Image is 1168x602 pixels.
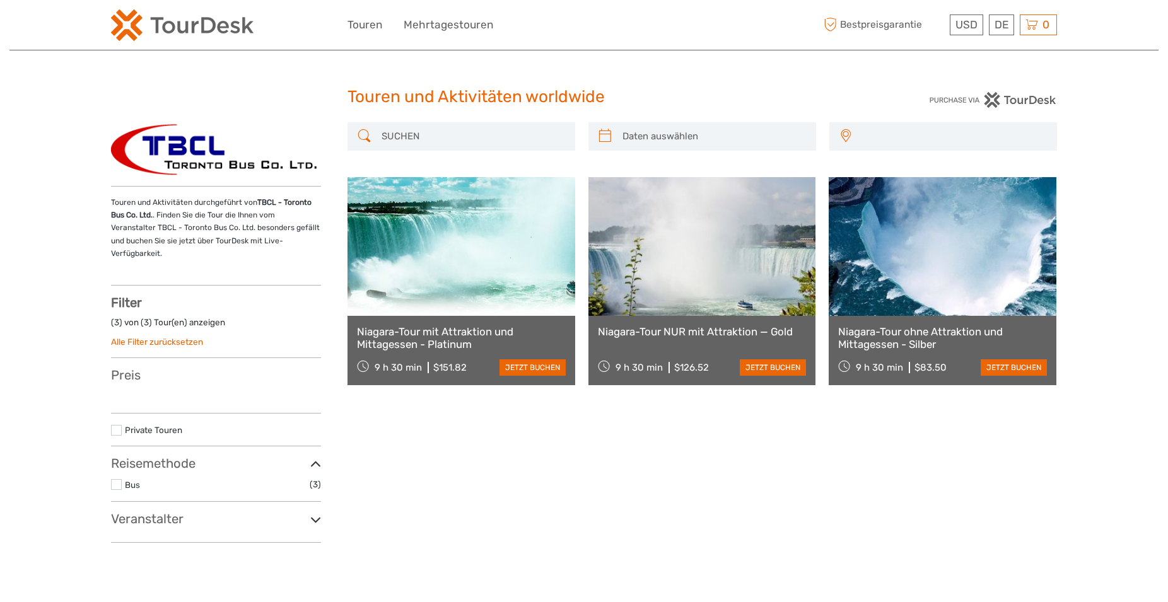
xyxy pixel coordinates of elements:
[821,14,947,35] span: Bestpreisgarantie
[989,14,1014,35] div: DE
[111,198,312,219] strong: TBCL - Toronto Bus Co. Ltd.
[499,359,566,376] a: jetzt buchen
[740,359,806,376] a: jetzt buchen
[347,87,821,107] h1: Touren und Aktivitäten worldwide
[616,362,663,373] span: 9 h 30 min
[1041,18,1051,31] span: 0
[125,480,140,490] a: Bus
[111,316,321,336] div: ( ) von ( ) Tour(en) anzeigen
[981,359,1047,376] a: jetzt buchen
[838,325,1047,351] a: Niagara-Tour ohne Attraktion und Mittagessen - Silber
[433,362,467,373] div: $151.82
[357,325,566,351] a: Niagara-Tour mit Attraktion und Mittagessen - Platinum
[114,316,119,328] label: 3
[404,16,493,34] a: Mehrtagestouren
[111,122,321,177] img: 2394-29_logo_thumbnail.png
[914,362,947,373] div: $83.50
[598,325,807,338] a: Niagara-Tour NUR mit Attraktion — Gold
[310,477,321,492] span: (3)
[111,511,321,526] h3: Veranstalter
[375,362,422,373] span: 9 h 30 min
[111,196,321,260] p: Touren und Aktivitäten durchgeführt von . Finden Sie die Tour die Ihnen vom Veranstalter TBCL - T...
[377,125,569,148] input: SUCHEN
[955,18,978,31] span: USD
[111,368,321,383] h3: Preis
[929,92,1057,108] img: PurchaseViaTourDesk.png
[617,125,810,148] input: Daten auswählen
[674,362,709,373] div: $126.52
[111,295,142,310] strong: Filter
[111,9,254,41] img: 2254-3441b4b5-4e5f-4d00-b396-31f1d84a6ebf_logo_small.png
[111,337,203,347] a: Alle Filter zurücksetzen
[125,425,182,435] a: Private Touren
[144,316,149,328] label: 3
[856,362,903,373] span: 9 h 30 min
[111,456,321,471] h3: Reisemethode
[347,16,382,34] a: Touren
